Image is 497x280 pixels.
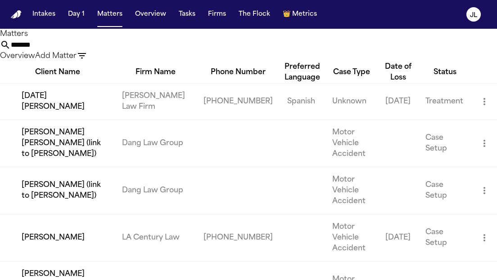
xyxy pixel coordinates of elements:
[94,6,126,22] button: Matters
[325,167,378,214] td: Motor Vehicle Accident
[64,6,88,22] button: Day 1
[115,120,196,167] td: Dang Law Group
[235,6,274,22] button: The Flock
[204,6,230,22] button: Firms
[280,62,325,83] div: Preferred Language
[378,62,418,83] div: Date of Loss
[196,83,280,120] td: [PHONE_NUMBER]
[11,10,22,19] img: Finch Logo
[115,83,196,120] td: [PERSON_NAME] Law Firm
[196,67,280,78] div: Phone Number
[131,6,170,22] button: Overview
[325,67,378,78] div: Case Type
[175,6,199,22] button: Tasks
[418,83,472,120] td: Treatment
[418,167,472,214] td: Case Setup
[279,6,321,22] button: crownMetrics
[325,83,378,120] td: Unknown
[325,120,378,167] td: Motor Vehicle Accident
[196,214,280,261] td: [PHONE_NUMBER]
[115,167,196,214] td: Dang Law Group
[418,120,472,167] td: Case Setup
[325,214,378,261] td: Motor Vehicle Accident
[115,214,196,261] td: LA Century Law
[418,67,472,78] div: Status
[378,83,418,120] td: [DATE]
[35,51,77,62] button: Add Matter
[378,214,418,261] td: [DATE]
[418,214,472,261] td: Case Setup
[29,6,59,22] button: Intakes
[115,67,196,78] div: Firm Name
[11,10,22,19] a: Home
[280,83,325,120] td: Spanish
